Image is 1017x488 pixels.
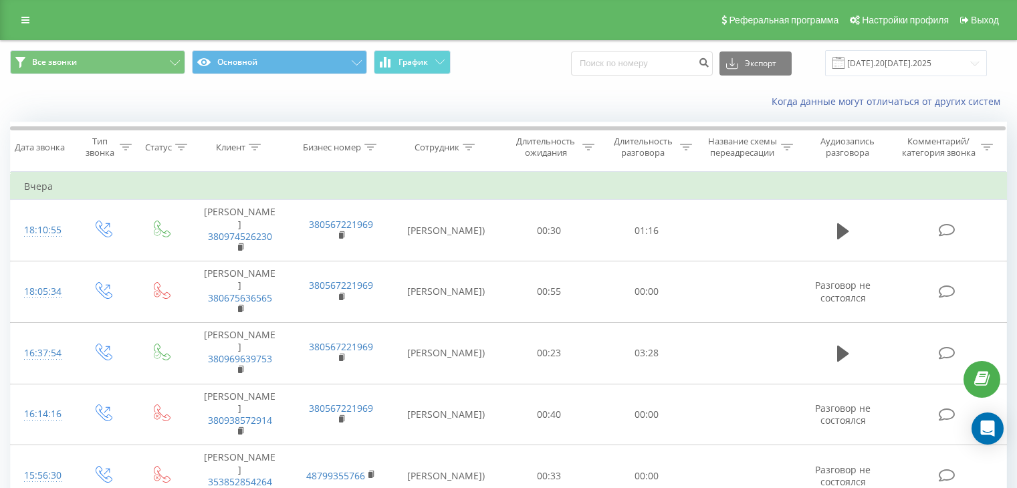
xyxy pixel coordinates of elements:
a: 380567221969 [309,279,373,291]
td: 00:00 [598,384,695,445]
input: Поиск по номеру [571,51,713,76]
div: 16:14:16 [24,401,60,427]
span: Реферальная программа [729,15,838,25]
div: Длительность разговора [610,136,677,158]
td: [PERSON_NAME]) [392,322,501,384]
td: Вчера [11,173,1007,200]
a: 380567221969 [309,402,373,414]
div: Комментарий/категория звонка [899,136,978,158]
td: [PERSON_NAME]) [392,384,501,445]
div: Длительность ожидания [513,136,580,158]
td: [PERSON_NAME]) [392,200,501,261]
div: Клиент [216,142,245,153]
span: Все звонки [32,57,77,68]
a: 380969639753 [208,352,272,365]
td: 00:00 [598,261,695,323]
div: Аудиозапись разговора [808,136,887,158]
a: 380675636565 [208,291,272,304]
td: 00:23 [501,322,598,384]
a: 380567221969 [309,340,373,353]
td: [PERSON_NAME] [189,384,290,445]
td: 00:30 [501,200,598,261]
td: [PERSON_NAME]) [392,261,501,323]
div: Тип звонка [84,136,116,158]
td: [PERSON_NAME] [189,200,290,261]
button: Все звонки [10,50,185,74]
div: 18:05:34 [24,279,60,305]
span: Разговор не состоялся [815,279,871,303]
div: Название схемы переадресации [707,136,778,158]
a: 380567221969 [309,218,373,231]
td: 01:16 [598,200,695,261]
button: График [374,50,451,74]
span: Разговор не состоялся [815,463,871,488]
div: Статус [145,142,172,153]
td: [PERSON_NAME] [189,322,290,384]
a: 380974526230 [208,230,272,243]
span: Разговор не состоялся [815,402,871,426]
div: Open Intercom Messenger [972,412,1004,445]
span: График [399,57,428,67]
span: Выход [971,15,999,25]
td: 00:55 [501,261,598,323]
div: Сотрудник [415,142,459,153]
td: 00:40 [501,384,598,445]
a: Когда данные могут отличаться от других систем [772,95,1007,108]
div: 18:10:55 [24,217,60,243]
td: [PERSON_NAME] [189,261,290,323]
button: Основной [192,50,367,74]
a: 48799355766 [306,469,365,482]
button: Экспорт [719,51,792,76]
div: Бизнес номер [303,142,361,153]
div: 16:37:54 [24,340,60,366]
div: Дата звонка [15,142,65,153]
td: 03:28 [598,322,695,384]
a: 380938572914 [208,414,272,426]
span: Настройки профиля [862,15,949,25]
a: 353852854264 [208,475,272,488]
